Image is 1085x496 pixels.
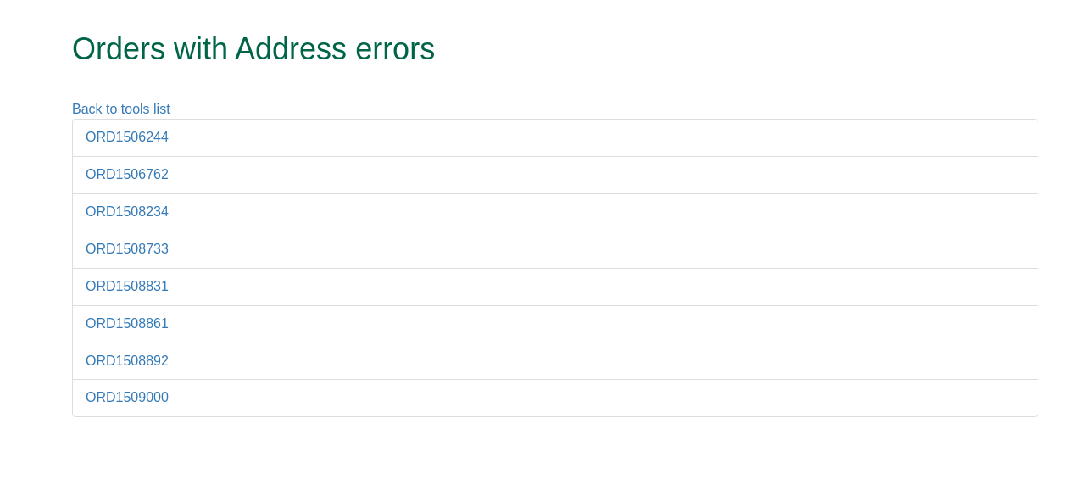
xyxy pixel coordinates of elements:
a: ORD1508733 [86,242,169,256]
a: ORD1508234 [86,204,169,219]
a: Back to tools list [72,102,170,116]
a: ORD1506762 [86,167,169,181]
h1: Orders with Address errors [72,32,975,66]
a: ORD1506244 [86,130,169,144]
a: ORD1508861 [86,316,169,331]
a: ORD1509000 [86,390,169,404]
a: ORD1508892 [86,354,169,368]
a: ORD1508831 [86,279,169,293]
